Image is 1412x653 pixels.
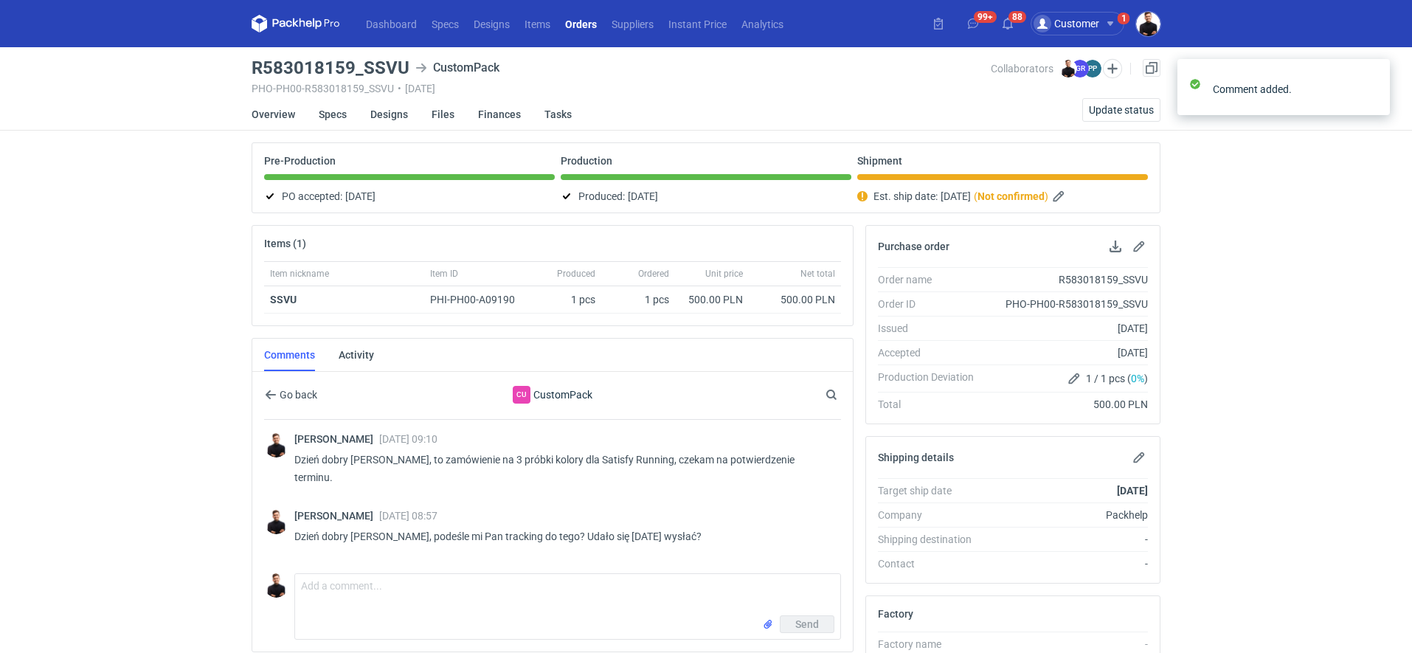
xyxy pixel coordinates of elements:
[264,386,318,404] button: Go back
[432,98,454,131] a: Files
[252,98,295,131] a: Overview
[379,433,437,445] span: [DATE] 09:10
[878,637,986,652] div: Factory name
[478,98,521,131] a: Finances
[252,83,991,94] div: PHO-PH00-R583018159_SSVU [DATE]
[270,294,297,305] a: SSVU
[379,510,437,522] span: [DATE] 08:57
[823,386,870,404] input: Search
[430,268,458,280] span: Item ID
[264,510,288,534] img: Tomasz Kubiak
[466,15,517,32] a: Designs
[991,63,1053,75] span: Collaborators
[878,370,986,387] div: Production Deviation
[878,608,913,620] h2: Factory
[941,187,971,205] span: [DATE]
[800,268,835,280] span: Net total
[294,451,829,486] p: Dzień dobry [PERSON_NAME], to zamówienie na 3 próbki kolory dla Satisfy Running, czekam na potwie...
[432,386,674,404] div: CustomPack
[878,508,986,522] div: Company
[561,187,851,205] div: Produced:
[961,12,985,35] button: 99+
[345,187,376,205] span: [DATE]
[878,241,949,252] h2: Purchase order
[878,532,986,547] div: Shipping destination
[986,637,1148,652] div: -
[878,483,986,498] div: Target ship date
[878,452,954,463] h2: Shipping details
[986,556,1148,571] div: -
[1368,81,1378,97] button: close
[734,15,791,32] a: Analytics
[370,98,408,131] a: Designs
[359,15,424,32] a: Dashboard
[424,15,466,32] a: Specs
[974,190,977,202] em: (
[544,98,572,131] a: Tasks
[1059,60,1077,77] img: Tomasz Kubiak
[264,238,306,249] h2: Items (1)
[513,386,530,404] figcaption: Cu
[264,573,288,598] img: Tomasz Kubiak
[1051,187,1069,205] button: Edit estimated shipping date
[878,556,986,571] div: Contact
[986,532,1148,547] div: -
[339,339,374,371] a: Activity
[986,272,1148,287] div: R583018159_SSVU
[1103,59,1122,78] button: Edit collaborators
[986,345,1148,360] div: [DATE]
[1086,371,1148,386] span: 1 / 1 pcs ( )
[1034,15,1099,32] div: Customer
[1082,98,1160,122] button: Update status
[1136,12,1160,36] img: Tomasz Kubiak
[604,15,661,32] a: Suppliers
[996,12,1020,35] button: 88
[264,433,288,457] img: Tomasz Kubiak
[430,292,529,307] div: PHI-PH00-A09190
[277,390,317,400] span: Go back
[1065,370,1083,387] button: Edit production Deviation
[857,155,902,167] p: Shipment
[878,272,986,287] div: Order name
[264,339,315,371] a: Comments
[601,286,675,314] div: 1 pcs
[1045,190,1048,202] em: )
[755,292,835,307] div: 500.00 PLN
[795,619,819,629] span: Send
[878,397,986,412] div: Total
[857,187,1148,205] div: Est. ship date:
[1084,60,1101,77] figcaption: PP
[561,155,612,167] p: Production
[264,155,336,167] p: Pre-Production
[705,268,743,280] span: Unit price
[878,345,986,360] div: Accepted
[513,386,530,404] div: CustomPack
[1130,238,1148,255] button: Edit purchase order
[1121,13,1127,24] div: 1
[986,508,1148,522] div: Packhelp
[661,15,734,32] a: Instant Price
[1089,105,1154,115] span: Update status
[977,190,1045,202] strong: Not confirmed
[878,297,986,311] div: Order ID
[986,321,1148,336] div: [DATE]
[252,59,409,77] h3: R583018159_SSVU
[252,15,340,32] svg: Packhelp Pro
[1213,82,1368,97] div: Comment added.
[517,15,558,32] a: Items
[557,268,595,280] span: Produced
[398,83,401,94] span: •
[1031,12,1136,35] button: Customer1
[1143,59,1160,77] a: Duplicate
[264,187,555,205] div: PO accepted:
[415,59,499,77] div: CustomPack
[1130,449,1148,466] button: Edit shipping details
[780,615,834,633] button: Send
[986,397,1148,412] div: 500.00 PLN
[294,528,829,545] p: Dzień dobry [PERSON_NAME], podeśle mi Pan tracking do tego? Udało się [DATE] wysłać?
